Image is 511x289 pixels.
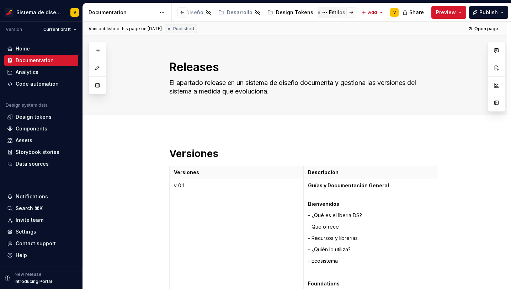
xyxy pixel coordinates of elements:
[6,102,48,108] div: Design system data
[15,272,43,277] p: New release!
[174,169,299,176] p: Versiones
[318,7,348,18] a: Estilos
[308,246,433,253] p: - ¿Quién lo utiliza?
[16,9,62,16] div: Sistema de diseño Iberia
[409,9,424,16] span: Share
[308,223,433,230] p: - Que ofrece
[16,149,59,156] div: Storybook stories
[474,26,498,32] span: Open page
[4,135,78,146] a: Assets
[4,78,78,90] a: Code automation
[16,137,32,144] div: Assets
[99,26,162,32] div: published this page on [DATE]
[16,80,59,87] div: Code automation
[4,123,78,134] a: Components
[265,7,316,18] a: Design Tokens
[16,228,36,235] div: Settings
[168,77,437,97] textarea: El apartado release en un sistema de diseño documenta y gestiona las versiones del sistema a medi...
[4,55,78,66] a: Documentation
[393,10,396,15] div: V
[16,252,27,259] div: Help
[16,125,47,132] div: Components
[469,6,508,19] button: Publish
[4,111,78,123] a: Design tokens
[15,279,52,284] p: Introducing Portal
[4,146,78,158] a: Storybook stories
[4,203,78,214] button: Search ⌘K
[16,216,43,224] div: Invite team
[368,10,377,15] span: Add
[173,26,194,32] span: Published
[308,280,340,287] strong: Foundations
[43,27,71,32] span: Current draft
[4,214,78,226] a: Invite team
[5,8,14,17] img: 55604660-494d-44a9-beb2-692398e9940a.png
[308,169,433,176] p: Descripción
[89,26,97,32] span: Vani
[308,212,433,219] p: - ¿Qué es el Iberia DS?
[215,7,263,18] a: Desarrollo
[308,201,339,207] strong: Bienvenidos
[436,9,456,16] span: Preview
[4,191,78,202] button: Notifications
[4,66,78,78] a: Analytics
[16,69,38,76] div: Analytics
[4,250,78,261] button: Help
[227,9,252,16] div: Desarrollo
[6,27,22,32] div: Version
[16,113,52,121] div: Design tokens
[1,5,81,20] button: Sistema de diseño IberiaV
[4,43,78,54] a: Home
[359,7,386,17] button: Add
[74,10,76,15] div: V
[308,257,433,264] p: - Ecosistema
[4,158,78,170] a: Data sources
[431,6,466,19] button: Preview
[329,9,345,16] div: Estilos
[16,160,49,167] div: Data sources
[168,59,437,76] textarea: Releases
[399,6,429,19] button: Share
[40,25,80,34] button: Current draft
[479,9,498,16] span: Publish
[16,45,30,52] div: Home
[4,238,78,249] button: Contact support
[169,147,438,160] h1: Versiones
[308,182,389,188] strong: Guías y Documentación General
[465,24,501,34] a: Open page
[16,57,54,64] div: Documentation
[276,9,313,16] div: Design Tokens
[174,182,299,189] p: v 0.1
[89,9,156,16] div: Documentation
[308,235,433,242] p: - Recursos y librerías
[16,193,48,200] div: Notifications
[4,226,78,237] a: Settings
[16,240,56,247] div: Contact support
[16,205,43,212] div: Search ⌘K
